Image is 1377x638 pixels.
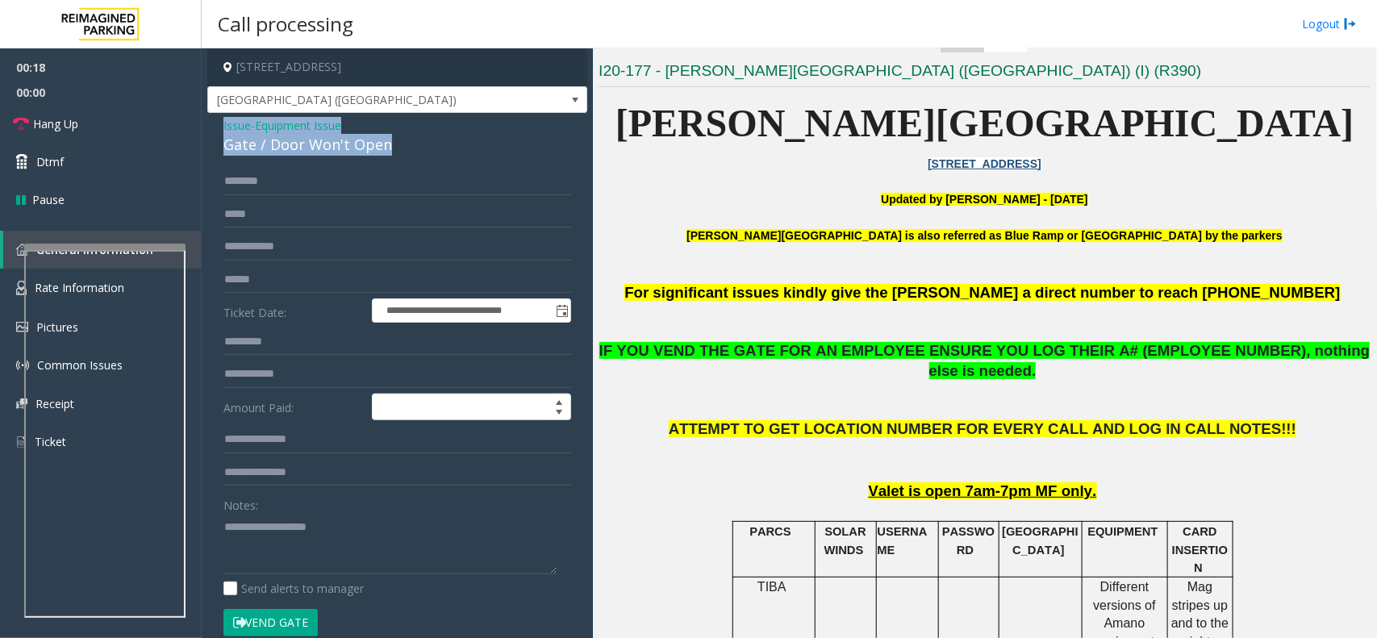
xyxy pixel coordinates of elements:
[1344,15,1357,32] img: logout
[255,117,341,134] span: Equipment Issue
[669,420,1296,437] span: ATTEMPT TO GET LOCATION NUMBER FOR EVERY CALL AND LOG IN CALL NOTES!!!
[869,482,1097,499] span: Valet is open 7am-7pm MF only.
[599,60,1371,87] h3: I20-177 - [PERSON_NAME][GEOGRAPHIC_DATA] ([GEOGRAPHIC_DATA]) (I) (R390)
[548,394,570,407] span: Increase value
[824,525,866,556] span: SOLAR WINDS
[16,244,28,256] img: 'icon'
[942,525,995,556] span: PASSWORD
[16,281,27,295] img: 'icon'
[16,398,27,409] img: 'icon'
[1002,525,1078,556] span: [GEOGRAPHIC_DATA]
[16,435,27,449] img: 'icon'
[16,322,28,332] img: 'icon'
[553,299,570,322] span: Toggle popup
[1088,525,1158,538] span: EQUIPMENT
[210,4,361,44] h3: Call processing
[223,491,258,514] label: Notes:
[208,87,511,113] span: [GEOGRAPHIC_DATA] ([GEOGRAPHIC_DATA])
[599,342,1371,379] span: IF YOU VEND THE GATE FOR AN EMPLOYEE ENSURE YOU LOG THEIR A# (EMPLOYEE NUMBER), nothing else is n...
[36,153,64,170] span: Dtmf
[223,609,318,636] button: Vend Gate
[624,284,1340,301] span: For significant issues kindly give the [PERSON_NAME] a direct number to reach [PHONE_NUMBER]
[1032,362,1036,379] span: .
[33,115,78,132] span: Hang Up
[548,407,570,420] span: Decrease value
[757,580,787,594] span: TIBA
[1302,15,1357,32] a: Logout
[36,242,153,257] span: General Information
[16,359,29,372] img: 'icon'
[251,118,341,133] span: -
[219,394,368,421] label: Amount Paid:
[223,134,571,156] div: Gate / Door Won't Open
[928,157,1041,170] a: [STREET_ADDRESS]
[749,525,791,538] span: PARCS
[223,580,364,597] label: Send alerts to manager
[223,117,251,134] span: Issue
[3,231,202,269] a: General Information
[207,48,587,86] h4: [STREET_ADDRESS]
[32,191,65,208] span: Pause
[615,102,1354,144] span: [PERSON_NAME][GEOGRAPHIC_DATA]
[881,193,1087,206] font: Updated by [PERSON_NAME] - [DATE]
[878,525,928,556] span: USERNAME
[686,229,1283,242] b: [PERSON_NAME][GEOGRAPHIC_DATA] is also referred as Blue Ramp or [GEOGRAPHIC_DATA] by the parkers
[1172,525,1228,574] span: CARD INSERTION
[219,298,368,323] label: Ticket Date:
